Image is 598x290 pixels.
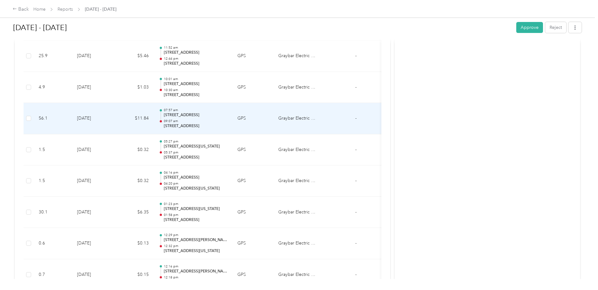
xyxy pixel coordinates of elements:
iframe: Everlance-gr Chat Button Frame [563,255,598,290]
td: 0.6 [34,228,72,259]
td: $0.32 [116,165,154,197]
td: GPS [232,228,273,259]
td: 1.5 [34,134,72,166]
button: Reject [545,22,566,33]
td: [DATE] [72,40,116,72]
td: $5.46 [116,40,154,72]
p: [STREET_ADDRESS][US_STATE] [164,206,227,212]
p: 07:57 am [164,108,227,112]
p: [STREET_ADDRESS] [164,175,227,180]
td: $1.03 [116,72,154,103]
p: [STREET_ADDRESS] [164,81,227,87]
td: 1.5 [34,165,72,197]
td: Graybar Electric Company, Inc [273,134,320,166]
p: [STREET_ADDRESS] [164,112,227,118]
td: 30.1 [34,197,72,228]
p: 05:27 pm [164,139,227,144]
td: Graybar Electric Company, Inc [273,228,320,259]
span: - [355,209,357,215]
td: 25.9 [34,40,72,72]
p: [STREET_ADDRESS] [164,61,227,67]
td: $11.84 [116,103,154,134]
td: Graybar Electric Company, Inc [273,40,320,72]
p: 12:32 pm [164,244,227,248]
p: [STREET_ADDRESS] [164,50,227,56]
h1: Sep 1 - 30, 2025 [13,20,512,35]
td: $0.32 [116,134,154,166]
td: 4.9 [34,72,72,103]
p: 12:16 pm [164,264,227,269]
span: - [355,147,357,152]
td: Graybar Electric Company, Inc [273,197,320,228]
p: 12:18 pm [164,275,227,280]
span: [DATE] - [DATE] [85,6,116,13]
td: [DATE] [72,228,116,259]
p: 10:01 am [164,77,227,81]
td: [DATE] [72,165,116,197]
a: Home [33,7,46,12]
p: 09:07 am [164,119,227,123]
span: - [355,84,357,90]
p: [STREET_ADDRESS][US_STATE] [164,186,227,191]
span: - [355,272,357,277]
p: [STREET_ADDRESS][PERSON_NAME] [164,237,227,243]
td: GPS [232,134,273,166]
p: 12:29 pm [164,233,227,237]
span: - [355,53,357,58]
td: Graybar Electric Company, Inc [273,165,320,197]
p: 12:44 pm [164,56,227,61]
td: Graybar Electric Company, Inc [273,103,320,134]
td: [DATE] [72,72,116,103]
td: GPS [232,72,273,103]
p: [STREET_ADDRESS] [164,217,227,223]
td: Graybar Electric Company, Inc [273,72,320,103]
p: 10:30 am [164,88,227,92]
td: $0.13 [116,228,154,259]
td: GPS [232,197,273,228]
span: - [355,115,357,121]
td: GPS [232,103,273,134]
p: 01:23 pm [164,202,227,206]
p: [STREET_ADDRESS] [164,92,227,98]
p: [STREET_ADDRESS] [164,155,227,160]
p: [STREET_ADDRESS] [164,123,227,129]
td: [DATE] [72,103,116,134]
span: - [355,240,357,246]
td: $6.35 [116,197,154,228]
td: GPS [232,165,273,197]
button: Approve [516,22,543,33]
td: [DATE] [72,197,116,228]
p: [STREET_ADDRESS][US_STATE] [164,248,227,254]
p: 05:37 pm [164,150,227,155]
p: [STREET_ADDRESS][US_STATE] [164,144,227,149]
p: 04:20 pm [164,181,227,186]
p: 04:16 pm [164,170,227,175]
p: 01:58 pm [164,213,227,217]
td: 56.1 [34,103,72,134]
div: Back [13,6,29,13]
span: - [355,178,357,183]
p: [STREET_ADDRESS][PERSON_NAME] [164,269,227,274]
p: 11:52 am [164,46,227,50]
a: Reports [58,7,73,12]
td: [DATE] [72,134,116,166]
td: GPS [232,40,273,72]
